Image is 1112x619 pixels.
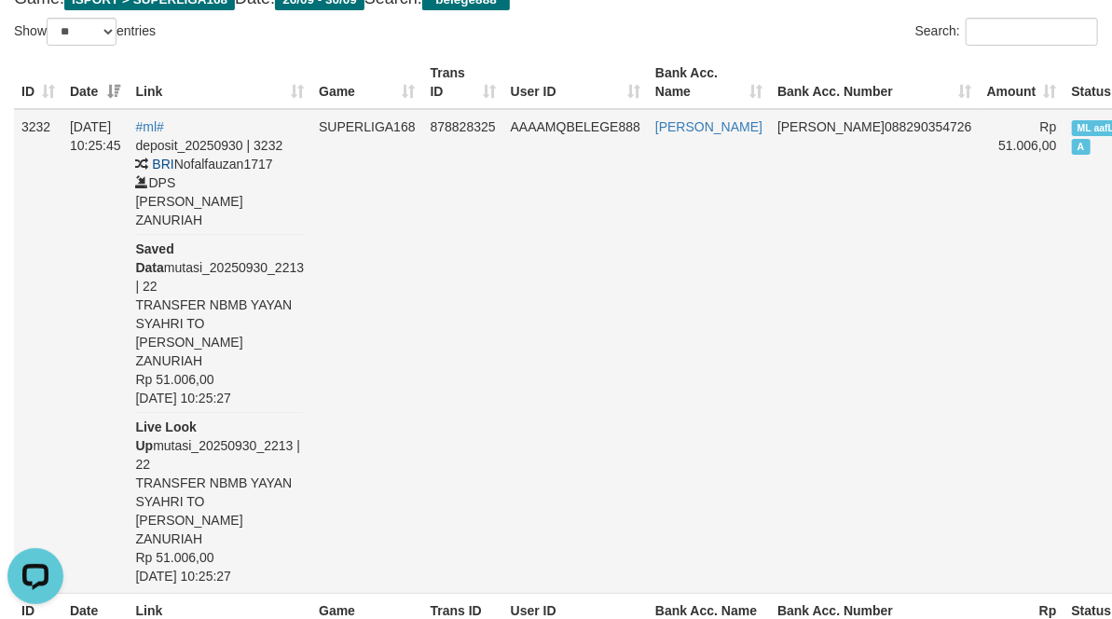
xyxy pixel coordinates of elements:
[998,119,1056,153] span: Rp 51.006,00
[62,56,129,109] th: Date: activate to sort column ascending
[129,56,312,109] th: Link: activate to sort column ascending
[503,109,648,594] td: AAAAMQBELEGE888
[14,18,156,46] label: Show entries
[770,56,980,109] th: Bank Acc. Number: activate to sort column ascending
[423,109,503,594] td: 878828325
[136,241,174,275] b: Saved Data
[770,109,980,594] td: 088290354726
[136,136,305,585] div: deposit_20250930 | 3232 Nofalfauzan1717 DPS [PERSON_NAME] ZANURIAH mutasi_20250930_2213 | 22 TRAN...
[62,109,129,594] td: [DATE] 10:25:45
[14,109,62,594] td: 3232
[423,56,503,109] th: Trans ID: activate to sort column ascending
[655,119,762,134] a: [PERSON_NAME]
[503,56,648,109] th: User ID: activate to sort column ascending
[777,119,885,134] span: [PERSON_NAME]
[980,56,1064,109] th: Amount: activate to sort column ascending
[14,56,62,109] th: ID: activate to sort column ascending
[7,7,63,63] button: Open LiveChat chat widget
[136,119,164,134] a: #ml#
[311,109,423,594] td: SUPERLIGA168
[915,18,1098,46] label: Search:
[47,18,117,46] select: Showentries
[136,420,197,453] b: Live Look Up
[152,157,173,172] span: BRI
[966,18,1098,46] input: Search:
[1072,139,1091,155] span: Approved
[311,56,423,109] th: Game: activate to sort column ascending
[648,56,770,109] th: Bank Acc. Name: activate to sort column ascending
